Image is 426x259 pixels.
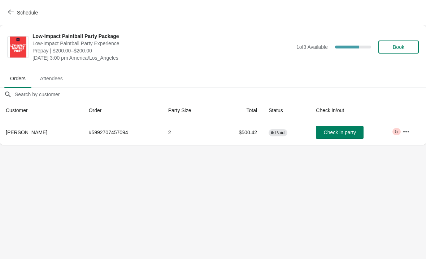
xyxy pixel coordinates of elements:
[14,88,426,101] input: Search by customer
[324,129,356,135] span: Check in party
[216,101,263,120] th: Total
[162,120,217,145] td: 2
[296,44,328,50] span: 1 of 3 Available
[310,101,397,120] th: Check in/out
[32,47,293,54] span: Prepay | $200.00–$200.00
[395,129,398,135] span: 5
[4,72,31,85] span: Orders
[83,120,162,145] td: # 5992707457094
[32,40,293,47] span: Low-Impact Paintball Party Experience
[393,44,404,50] span: Book
[216,120,263,145] td: $500.42
[263,101,310,120] th: Status
[6,129,47,135] span: [PERSON_NAME]
[162,101,217,120] th: Party Size
[83,101,162,120] th: Order
[17,10,38,16] span: Schedule
[378,41,419,54] button: Book
[34,72,69,85] span: Attendees
[275,130,284,136] span: Paid
[316,126,364,139] button: Check in party
[10,37,26,58] img: Low-Impact Paintball Party Package
[32,33,293,40] span: Low-Impact Paintball Party Package
[32,54,293,61] span: [DATE] 3:00 pm America/Los_Angeles
[4,6,44,19] button: Schedule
